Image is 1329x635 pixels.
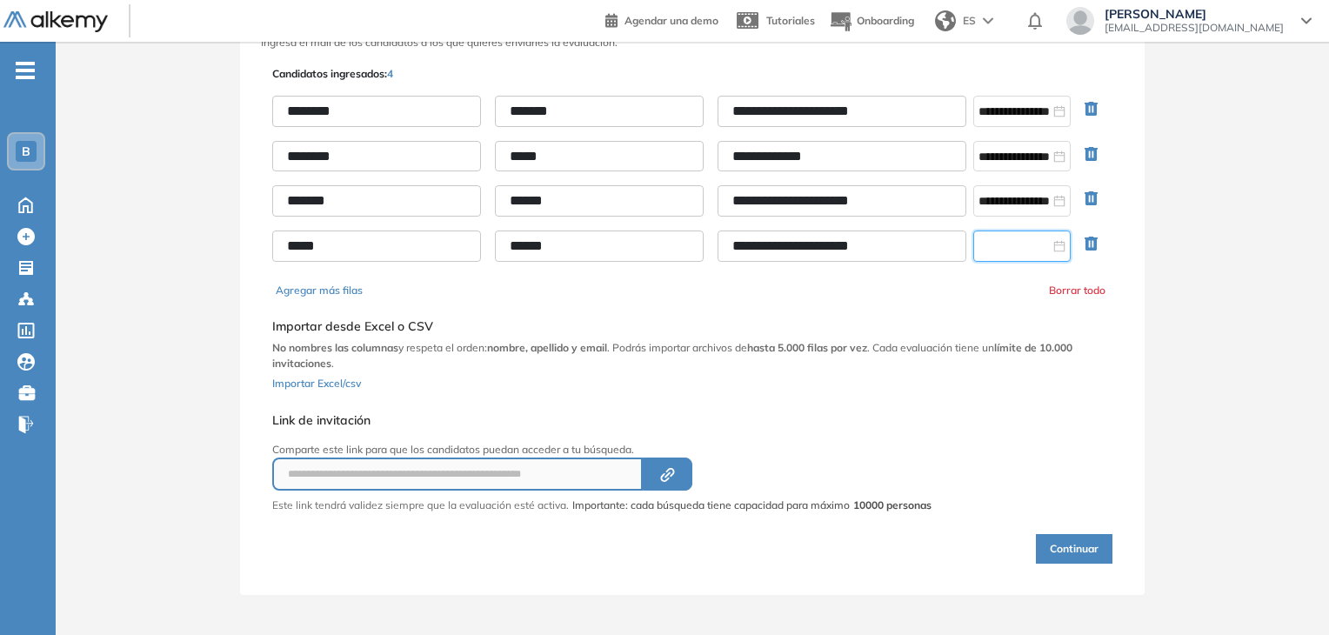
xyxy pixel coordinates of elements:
[22,144,30,158] span: B
[272,377,361,390] span: Importar Excel/csv
[1242,551,1329,635] div: Widget de chat
[1105,21,1284,35] span: [EMAIL_ADDRESS][DOMAIN_NAME]
[272,66,393,82] p: Candidatos ingresados:
[272,319,1112,334] h5: Importar desde Excel o CSV
[1105,7,1284,21] span: [PERSON_NAME]
[16,69,35,72] i: -
[766,14,815,27] span: Tutoriales
[853,498,932,511] strong: 10000 personas
[3,11,108,33] img: Logo
[829,3,914,40] button: Onboarding
[747,341,867,354] b: hasta 5.000 filas por vez
[276,283,363,298] button: Agregar más filas
[387,67,393,80] span: 4
[272,340,1112,371] p: y respeta el orden: . Podrás importar archivos de . Cada evaluación tiene un .
[1049,283,1105,298] button: Borrar todo
[1242,551,1329,635] iframe: Chat Widget
[272,341,398,354] b: No nombres las columnas
[857,14,914,27] span: Onboarding
[272,413,932,428] h5: Link de invitación
[1036,534,1112,564] button: Continuar
[963,13,976,29] span: ES
[272,498,569,513] p: Este link tendrá validez siempre que la evaluación esté activa.
[624,14,718,27] span: Agendar una demo
[487,341,607,354] b: nombre, apellido y email
[272,442,932,458] p: Comparte este link para que los candidatos puedan acceder a tu búsqueda.
[605,9,718,30] a: Agendar una demo
[983,17,993,24] img: arrow
[272,371,361,392] button: Importar Excel/csv
[935,10,956,31] img: world
[261,37,1124,49] h3: Ingresa el mail de los candidatos a los que quieres enviarles la evaluación.
[572,498,932,513] span: Importante: cada búsqueda tiene capacidad para máximo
